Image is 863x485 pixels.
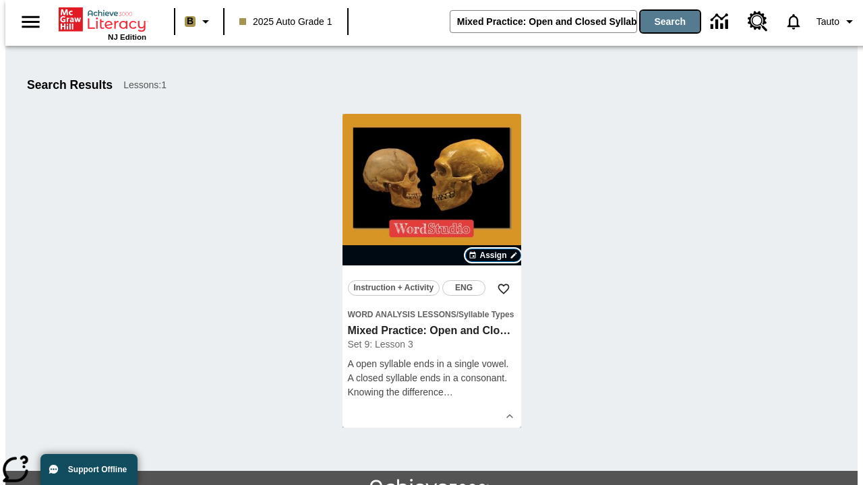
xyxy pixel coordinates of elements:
span: Lessons : 1 [123,78,167,92]
span: e [438,387,444,397]
input: search field [450,11,636,32]
button: Search [641,11,700,32]
span: … [444,387,453,397]
div: Home [59,5,146,41]
span: Topic: Word Analysis Lessons/Syllable Types [348,307,516,321]
button: Profile/Settings [811,9,863,34]
span: 2025 Auto Grade 1 [239,15,332,29]
button: ENG [442,280,485,296]
span: / [456,310,458,319]
a: Home [59,6,146,33]
button: Add to Favorites [492,277,516,301]
div: A open syllable ends in a single vowel. A closed syllable ends in a consonant. Knowing the differenc [348,357,516,399]
button: Boost Class color is light brown. Change class color [179,9,219,34]
span: NJ Edition [108,33,146,41]
span: Support Offline [68,465,127,474]
span: ENG [455,281,473,295]
span: B [187,13,194,30]
button: Instruction + Activity [348,280,440,296]
a: Notifications [776,4,811,39]
a: Data Center [703,3,740,40]
span: Word Analysis Lessons [348,310,456,319]
a: Resource Center, Will open in new tab [740,3,776,40]
button: Open side menu [11,2,51,42]
h1: Search Results [27,78,113,92]
span: Syllable Types [458,310,514,319]
h3: Mixed Practice: Open and Closed Syllables [348,324,516,338]
button: Support Offline [40,454,138,485]
span: Tauto [816,15,839,29]
button: Show Details [500,406,520,426]
span: Instruction + Activity [354,281,434,295]
div: lesson details [343,114,521,428]
span: Assign [479,249,506,261]
button: Assign Choose Dates [465,249,520,262]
